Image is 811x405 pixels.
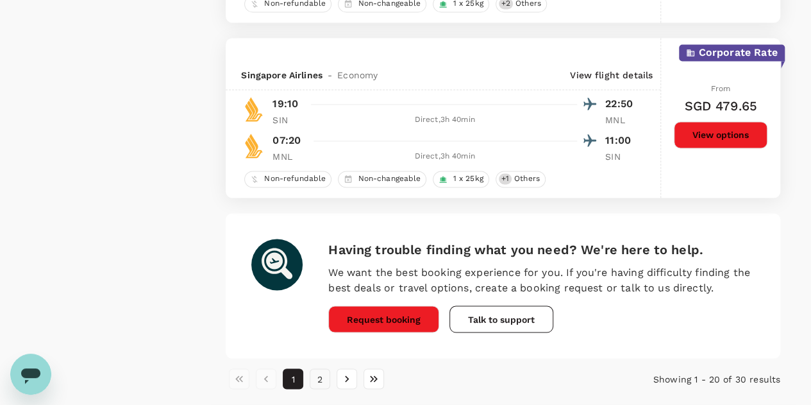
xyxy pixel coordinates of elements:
div: Non-changeable [338,171,426,187]
p: Corporate Rate [698,45,777,60]
img: SQ [241,133,267,159]
button: Talk to support [449,306,553,332]
p: SIN [605,150,637,163]
div: Direct , 3h 40min [312,114,577,126]
button: View options [674,121,767,148]
p: We want the best booking experience for you. If you're having difficulty finding the best deals o... [328,264,755,295]
p: 07:20 [272,133,301,148]
div: +1Others [496,171,546,187]
p: View flight details [570,69,653,82]
button: Go to last page [364,368,384,389]
button: Go to next page [337,368,357,389]
p: SIN [272,114,305,126]
p: 11:00 [605,133,637,148]
span: Others [509,173,545,184]
span: Economy [337,69,378,82]
iframe: Button to launch messaging window [10,354,51,395]
span: - [322,69,337,82]
span: + 1 [499,173,512,184]
div: Non-refundable [244,171,331,187]
nav: pagination navigation [226,368,595,389]
p: 22:50 [605,96,637,112]
span: 1 x 25kg [447,173,488,184]
img: SQ [241,96,267,122]
span: Singapore Airlines [241,69,322,82]
p: MNL [272,150,305,163]
h6: SGD 479.65 [684,96,757,116]
span: From [711,84,731,93]
button: Request booking [328,306,439,332]
button: page 1 [283,368,303,389]
h6: Having trouble finding what you need? We're here to help. [328,239,755,259]
div: 1 x 25kg [433,171,489,187]
span: Non-changeable [353,173,426,184]
div: Direct , 3h 40min [312,150,577,163]
button: Go to page 2 [310,368,330,389]
span: Non-refundable [259,173,331,184]
p: MNL [605,114,637,126]
p: 19:10 [272,96,298,112]
p: Showing 1 - 20 of 30 results [596,372,780,385]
